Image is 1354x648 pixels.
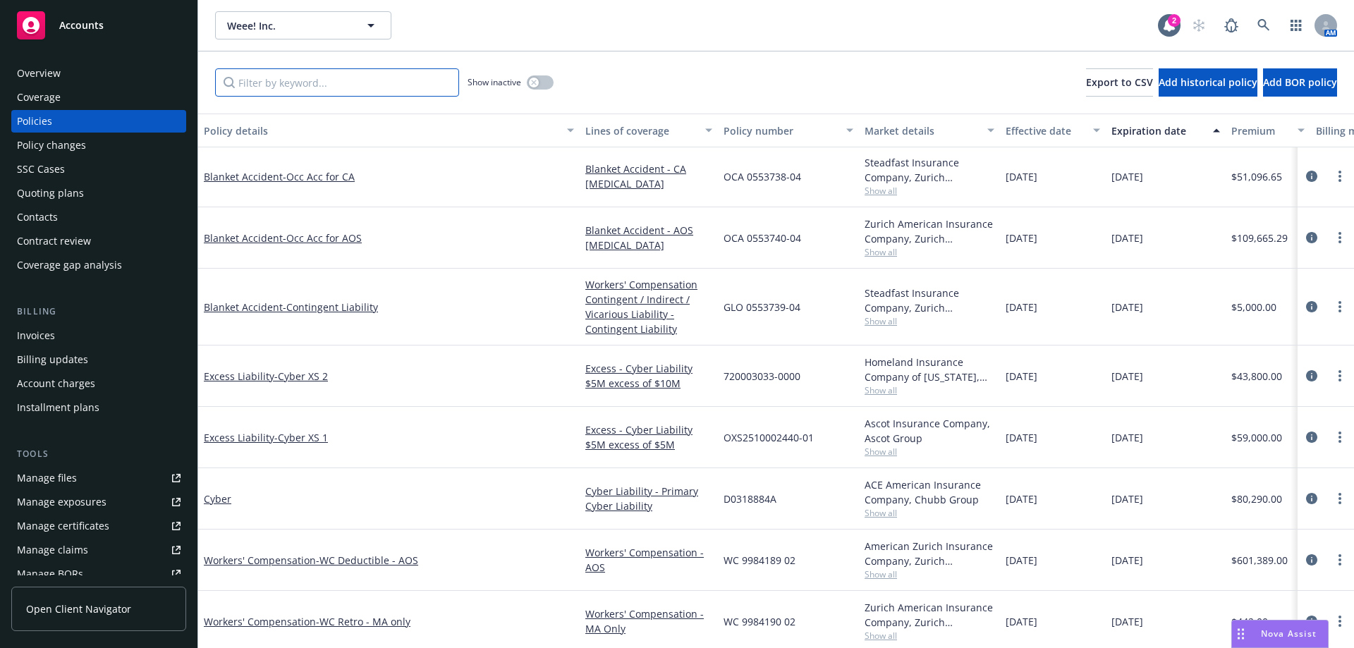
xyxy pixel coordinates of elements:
[11,348,186,371] a: Billing updates
[1231,169,1282,184] span: $51,096.65
[1111,369,1143,384] span: [DATE]
[724,169,801,184] span: OCA 0553738-04
[215,68,459,97] input: Filter by keyword...
[1111,430,1143,445] span: [DATE]
[227,18,349,33] span: Weee! Inc.
[1331,229,1348,246] a: more
[1303,551,1320,568] a: circleInformation
[724,369,800,384] span: 720003033-0000
[17,134,86,157] div: Policy changes
[1331,429,1348,446] a: more
[1159,75,1257,89] span: Add historical policy
[198,114,580,147] button: Policy details
[865,384,994,396] span: Show all
[204,554,418,567] a: Workers' Compensation
[17,372,95,395] div: Account charges
[1263,68,1337,97] button: Add BOR policy
[204,431,328,444] a: Excess Liability
[17,539,88,561] div: Manage claims
[1006,123,1085,138] div: Effective date
[585,545,712,575] a: Workers' Compensation - AOS
[11,134,186,157] a: Policy changes
[1303,367,1320,384] a: circleInformation
[204,300,378,314] a: Blanket Accident
[1006,430,1037,445] span: [DATE]
[865,155,994,185] div: Steadfast Insurance Company, Zurich Insurance Group
[204,492,231,506] a: Cyber
[17,62,61,85] div: Overview
[1231,231,1288,245] span: $109,665.29
[1331,298,1348,315] a: more
[17,324,55,347] div: Invoices
[1303,490,1320,507] a: circleInformation
[11,396,186,419] a: Installment plans
[11,86,186,109] a: Coverage
[724,430,814,445] span: OXS2510002440-01
[865,216,994,246] div: Zurich American Insurance Company, Zurich Insurance Group
[11,447,186,461] div: Tools
[585,123,697,138] div: Lines of coverage
[274,431,328,444] span: - Cyber XS 1
[1250,11,1278,39] a: Search
[1331,168,1348,185] a: more
[11,467,186,489] a: Manage files
[585,277,712,292] a: Workers' Compensation
[1303,168,1320,185] a: circleInformation
[17,396,99,419] div: Installment plans
[316,554,418,567] span: - WC Deductible - AOS
[865,568,994,580] span: Show all
[585,606,712,636] a: Workers' Compensation - MA Only
[718,114,859,147] button: Policy number
[1231,123,1289,138] div: Premium
[1331,367,1348,384] a: more
[1303,613,1320,630] a: circleInformation
[17,491,106,513] div: Manage exposures
[724,491,776,506] span: D0318884A
[724,300,800,314] span: GLO 0553739-04
[11,206,186,228] a: Contacts
[11,62,186,85] a: Overview
[1217,11,1245,39] a: Report a Bug
[11,110,186,133] a: Policies
[585,161,712,191] a: Blanket Accident - CA [MEDICAL_DATA]
[11,182,186,204] a: Quoting plans
[1006,491,1037,506] span: [DATE]
[865,539,994,568] div: American Zurich Insurance Company, Zurich Insurance Group
[11,539,186,561] a: Manage claims
[17,254,122,276] div: Coverage gap analysis
[865,416,994,446] div: Ascot Insurance Company, Ascot Group
[1111,300,1143,314] span: [DATE]
[1111,169,1143,184] span: [DATE]
[585,422,712,452] a: Excess - Cyber Liability $5M excess of $5M
[204,170,355,183] a: Blanket Accident
[17,110,52,133] div: Policies
[17,348,88,371] div: Billing updates
[865,315,994,327] span: Show all
[1086,75,1153,89] span: Export to CSV
[11,6,186,45] a: Accounts
[1006,169,1037,184] span: [DATE]
[1231,430,1282,445] span: $59,000.00
[1006,300,1037,314] span: [DATE]
[11,372,186,395] a: Account charges
[274,369,328,383] span: - Cyber XS 2
[1111,231,1143,245] span: [DATE]
[17,86,61,109] div: Coverage
[468,76,521,88] span: Show inactive
[865,286,994,315] div: Steadfast Insurance Company, Zurich Insurance Group
[204,369,328,383] a: Excess Liability
[11,230,186,252] a: Contract review
[724,553,795,568] span: WC 9984189 02
[283,231,362,245] span: - Occ Acc for AOS
[1111,491,1143,506] span: [DATE]
[1006,369,1037,384] span: [DATE]
[204,123,559,138] div: Policy details
[865,477,994,507] div: ACE American Insurance Company, Chubb Group
[1185,11,1213,39] a: Start snowing
[585,292,712,336] a: Contingent / Indirect / Vicarious Liability - Contingent Liability
[1231,491,1282,506] span: $80,290.00
[1106,114,1226,147] button: Expiration date
[17,563,83,585] div: Manage BORs
[11,254,186,276] a: Coverage gap analysis
[865,185,994,197] span: Show all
